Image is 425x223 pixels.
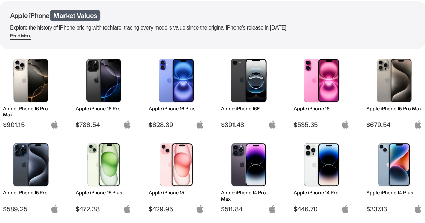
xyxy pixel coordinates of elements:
h2: Apple iPhone 16 Pro [76,106,131,112]
span: $786.54 [76,121,131,129]
img: apple-logo [196,205,204,213]
span: $511.84 [221,205,277,213]
img: iPhone 14 Pro [299,143,344,186]
a: iPhone 15 Plus Apple iPhone 15 Plus $472.38 apple-logo [73,140,134,213]
img: apple-logo [341,205,349,213]
span: $535.35 [294,121,349,129]
img: apple-logo [414,205,422,213]
h2: Apple iPhone 16 Plus [148,106,204,112]
img: apple-logo [123,120,131,129]
h2: Apple iPhone 14 Pro [294,190,349,196]
img: iPhone 15 Pro Max [371,59,417,102]
a: iPhone 14 Pro Max Apple iPhone 14 Pro Max $511.84 apple-logo [218,140,280,213]
img: iPhone 14 Pro Max [226,143,272,186]
img: iPhone 16E [226,59,272,102]
h2: Apple iPhone 16E [221,106,277,112]
span: $472.38 [76,205,131,213]
span: Read More [10,33,31,40]
img: apple-logo [50,120,59,129]
span: $628.39 [148,121,204,129]
span: $391.48 [221,121,277,129]
img: apple-logo [50,205,59,213]
img: apple-logo [268,120,277,129]
img: apple-logo [268,205,277,213]
img: iPhone 16 Pro [81,59,126,102]
span: $901.15 [3,121,59,129]
a: iPhone 14 Pro Apple iPhone 14 Pro $446.70 apple-logo [291,140,352,213]
h2: Apple iPhone 15 Pro Max [366,106,422,112]
h2: Apple iPhone 14 Pro Max [221,190,277,202]
img: iPhone 14 Plus [371,143,417,186]
h2: Apple iPhone 15 [148,190,204,196]
img: apple-logo [123,205,131,213]
span: $589.25 [3,205,59,213]
span: $337.13 [366,205,422,213]
img: iPhone 15 [154,143,199,186]
img: iPhone 16 [299,59,344,102]
h1: Apple iPhone [10,11,415,20]
h2: Apple iPhone 15 Pro [3,190,59,196]
img: apple-logo [341,120,349,129]
h2: Apple iPhone 15 Plus [76,190,131,196]
img: apple-logo [196,120,204,129]
a: iPhone 16E Apple iPhone 16E $391.48 apple-logo [218,55,280,129]
a: iPhone 16 Pro Apple iPhone 16 Pro $786.54 apple-logo [73,55,134,129]
img: apple-logo [414,120,422,129]
img: iPhone 15 Plus [81,143,126,186]
span: $446.70 [294,205,349,213]
h2: Apple iPhone 16 [294,106,349,112]
a: iPhone 15 Apple iPhone 15 $429.95 apple-logo [145,140,207,213]
div: Read More [10,33,31,39]
h2: Apple iPhone 16 Pro Max [3,106,59,118]
span: $429.95 [148,205,204,213]
span: Market Values [50,10,100,21]
img: iPhone 16 Plus [154,59,199,102]
img: iPhone 15 Pro [8,143,54,186]
p: Explore the history of iPhone pricing with techfare, tracing every model's value since the origin... [10,23,415,33]
a: iPhone 15 Pro Max Apple iPhone 15 Pro Max $679.54 apple-logo [363,55,425,129]
a: iPhone 16 Plus Apple iPhone 16 Plus $628.39 apple-logo [145,55,207,129]
img: iPhone 16 Pro Max [8,59,54,102]
a: iPhone 14 Plus Apple iPhone 14 Plus $337.13 apple-logo [363,140,425,213]
a: iPhone 16 Apple iPhone 16 $535.35 apple-logo [291,55,352,129]
span: $679.54 [366,121,422,129]
h2: Apple iPhone 14 Plus [366,190,422,196]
